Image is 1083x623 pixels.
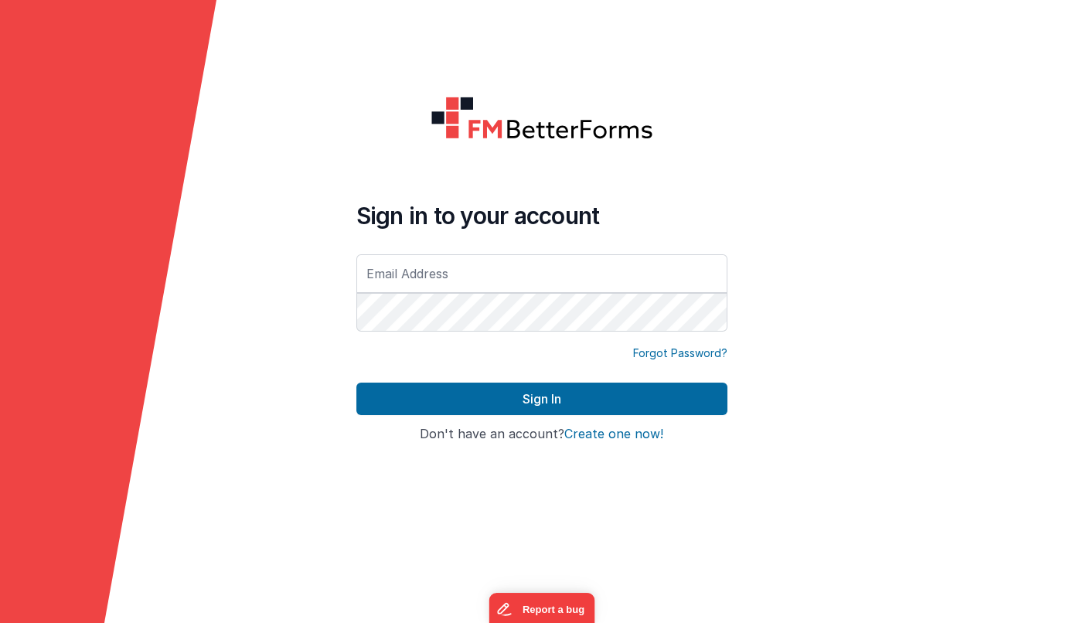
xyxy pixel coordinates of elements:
button: Create one now! [564,427,663,441]
h4: Don't have an account? [356,427,727,441]
input: Email Address [356,254,727,293]
a: Forgot Password? [633,346,727,361]
button: Sign In [356,383,727,415]
h4: Sign in to your account [356,202,727,230]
